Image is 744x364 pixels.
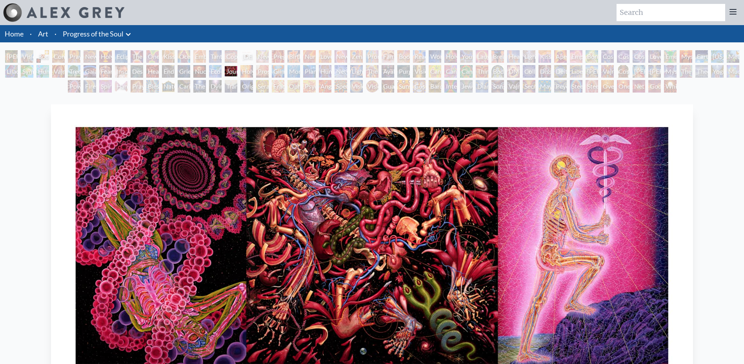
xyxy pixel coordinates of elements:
[382,50,394,63] div: Family
[146,80,159,93] div: Blessing Hand
[617,65,629,78] div: Cosmic [DEMOGRAPHIC_DATA]
[287,80,300,93] div: Ophanic Eyelash
[178,65,190,78] div: Grieving
[711,65,724,78] div: Yogi & the Möbius Sphere
[429,50,441,63] div: Wonder
[63,28,124,39] a: Progress of the Soul
[570,50,582,63] div: Empowerment
[84,65,96,78] div: Gaia
[350,65,363,78] div: Lightworker
[209,80,222,93] div: Dying
[444,80,457,93] div: Interbeing
[21,50,33,63] div: Visionary Origin of Language
[225,65,237,78] div: Journey of the Wounded Healer
[162,80,175,93] div: Nature of Mind
[303,80,316,93] div: Psychomicrograph of a Fractal Paisley Cherub Feather Tip
[586,50,598,63] div: Bond
[84,80,96,93] div: Firewalking
[601,80,614,93] div: Oversoul
[507,80,520,93] div: Vajra Being
[5,29,24,38] a: Home
[554,50,567,63] div: Aperture
[695,65,708,78] div: Theologue
[429,80,441,93] div: Bardo Being
[99,80,112,93] div: Spirit Animates the Flesh
[476,65,488,78] div: Third Eye Tears of Joy
[272,65,284,78] div: Glimpsing the Empyrean
[460,65,473,78] div: Cannabacchus
[5,65,18,78] div: Lilacs
[413,65,426,78] div: Vision Tree
[36,50,49,63] div: Body, Mind, Spirit
[523,50,535,63] div: Lightweaver
[99,50,112,63] div: Holy Grail
[460,80,473,93] div: Jewel Being
[287,50,300,63] div: Birth
[68,50,80,63] div: Praying
[146,65,159,78] div: Headache
[695,50,708,63] div: Earth Energies
[523,80,535,93] div: Secret Writing Being
[335,65,347,78] div: Networks
[617,50,629,63] div: Cosmic Artist
[507,50,520,63] div: Healing
[538,65,551,78] div: Dissectional Art for Tool's Lateralus CD
[225,80,237,93] div: Transfiguration
[413,80,426,93] div: Cosmic Elf
[36,65,49,78] div: Humming Bird
[617,80,629,93] div: One
[287,65,300,78] div: Monochord
[303,50,316,63] div: Nursing
[131,50,143,63] div: The Kiss
[84,50,96,63] div: New Man New Woman
[711,50,724,63] div: [US_STATE] Song
[554,65,567,78] div: Deities & Demons Drinking from the Milky Pool
[5,50,18,63] div: [PERSON_NAME] & Eve
[51,25,60,42] li: ·
[476,80,488,93] div: Diamond Being
[99,65,112,78] div: Fear
[382,65,394,78] div: Ayahuasca Visitation
[664,65,677,78] div: Mystic Eye
[115,80,127,93] div: Hands that See
[209,65,222,78] div: Eco-Atlas
[648,50,661,63] div: Love is a Cosmic Force
[68,80,80,93] div: Power to the Peaceful
[240,80,253,93] div: Original Face
[256,65,269,78] div: Prostration
[633,50,645,63] div: Cosmic Lovers
[491,50,504,63] div: Breathing
[570,80,582,93] div: Steeplehead 1
[633,65,645,78] div: [PERSON_NAME]
[444,50,457,63] div: Holy Family
[413,50,426,63] div: Reading
[162,50,175,63] div: Kissing
[491,65,504,78] div: Body/Mind as a Vibratory Field of Energy
[664,50,677,63] div: Emerald Grail
[209,50,222,63] div: Tantra
[382,80,394,93] div: Guardian of Infinite Vision
[52,50,65,63] div: Contemplation
[617,4,725,21] input: Search
[38,28,48,39] a: Art
[178,50,190,63] div: Ocean of Love Bliss
[397,50,410,63] div: Boo-boo
[162,65,175,78] div: Endarkenment
[272,50,284,63] div: Pregnancy
[193,65,206,78] div: Nuclear Crucifixion
[538,50,551,63] div: Kiss of the [MEDICAL_DATA]
[601,50,614,63] div: Cosmic Creativity
[146,50,159,63] div: One Taste
[335,80,347,93] div: Spectral Lotus
[272,80,284,93] div: Fractal Eyes
[350,50,363,63] div: Zena Lotus
[256,80,269,93] div: Seraphic Transport Docking on the Third Eye
[476,50,488,63] div: Laughing Man
[68,65,80,78] div: Tree & Person
[648,65,661,78] div: [PERSON_NAME]
[523,65,535,78] div: Collective Vision
[256,50,269,63] div: Newborn
[586,65,598,78] div: [PERSON_NAME]
[507,65,520,78] div: DMT - The Spirit Molecule
[586,80,598,93] div: Steeplehead 2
